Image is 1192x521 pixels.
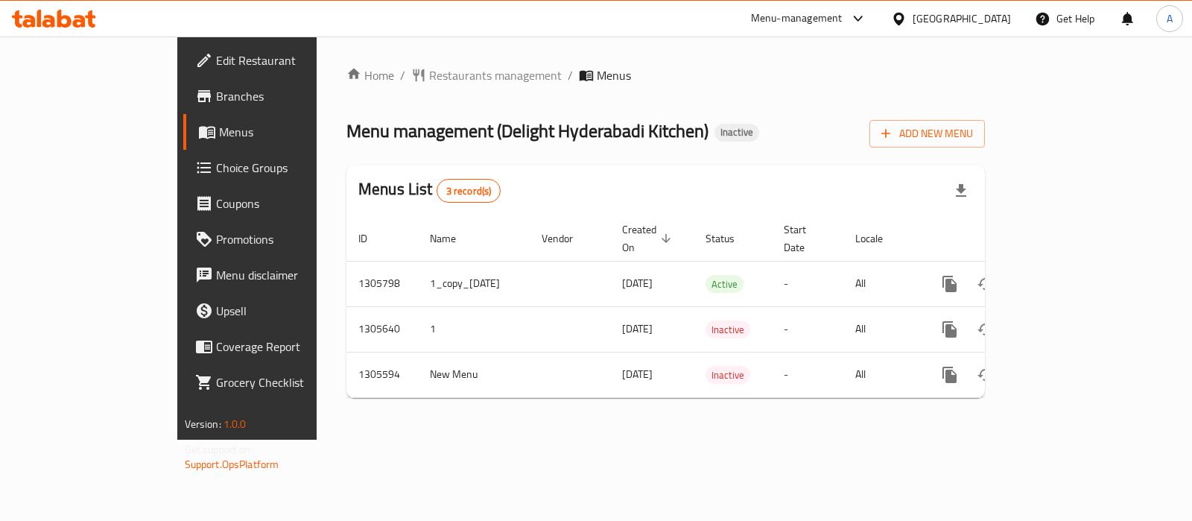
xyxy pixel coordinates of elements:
h2: Menus List [358,178,501,203]
span: Add New Menu [881,124,973,143]
span: Restaurants management [429,66,562,84]
span: Edit Restaurant [216,51,364,69]
td: - [772,352,843,397]
span: Status [706,230,754,247]
td: All [843,352,920,397]
span: Menu management ( Delight Hyderabadi Kitchen ) [346,114,708,148]
button: more [932,312,968,347]
button: Change Status [968,266,1004,302]
td: All [843,306,920,352]
span: Branches [216,87,364,105]
span: 1.0.0 [223,414,247,434]
li: / [400,66,405,84]
td: All [843,261,920,306]
td: 1305594 [346,352,418,397]
span: Promotions [216,230,364,248]
span: Locale [855,230,902,247]
a: Menu disclaimer [183,257,376,293]
td: 1305640 [346,306,418,352]
li: / [568,66,573,84]
span: Name [430,230,475,247]
a: Grocery Checklist [183,364,376,400]
span: Start Date [784,221,825,256]
a: Restaurants management [411,66,562,84]
span: [DATE] [622,319,653,338]
button: Change Status [968,357,1004,393]
a: Promotions [183,221,376,257]
span: ID [358,230,387,247]
a: Branches [183,78,376,114]
td: New Menu [418,352,530,397]
table: enhanced table [346,216,1087,398]
span: Version: [185,414,221,434]
a: Coverage Report [183,329,376,364]
span: A [1167,10,1173,27]
button: Change Status [968,312,1004,347]
a: Choice Groups [183,150,376,186]
span: Vendor [542,230,592,247]
span: Menus [597,66,631,84]
span: Inactive [714,126,759,139]
span: Choice Groups [216,159,364,177]
span: Coupons [216,195,364,212]
span: 3 record(s) [437,184,501,198]
span: Inactive [706,321,750,338]
div: [GEOGRAPHIC_DATA] [913,10,1011,27]
span: Coverage Report [216,338,364,356]
nav: breadcrumb [346,66,985,84]
button: more [932,266,968,302]
td: 1_copy_[DATE] [418,261,530,306]
span: Inactive [706,367,750,384]
a: Upsell [183,293,376,329]
td: 1305798 [346,261,418,306]
span: Active [706,276,744,293]
span: [DATE] [622,274,653,293]
div: Export file [943,173,979,209]
th: Actions [920,216,1087,262]
a: Coupons [183,186,376,221]
div: Inactive [706,321,750,338]
div: Inactive [714,124,759,142]
button: Add New Menu [869,120,985,148]
a: Edit Restaurant [183,42,376,78]
div: Total records count [437,179,501,203]
div: Active [706,275,744,293]
div: Menu-management [751,10,843,28]
td: - [772,261,843,306]
span: Get support on: [185,440,253,459]
span: Created On [622,221,676,256]
span: Upsell [216,302,364,320]
a: Support.OpsPlatform [185,455,279,474]
td: 1 [418,306,530,352]
span: [DATE] [622,364,653,384]
td: - [772,306,843,352]
span: Menus [219,123,364,141]
button: more [932,357,968,393]
a: Menus [183,114,376,150]
span: Grocery Checklist [216,373,364,391]
span: Menu disclaimer [216,266,364,284]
